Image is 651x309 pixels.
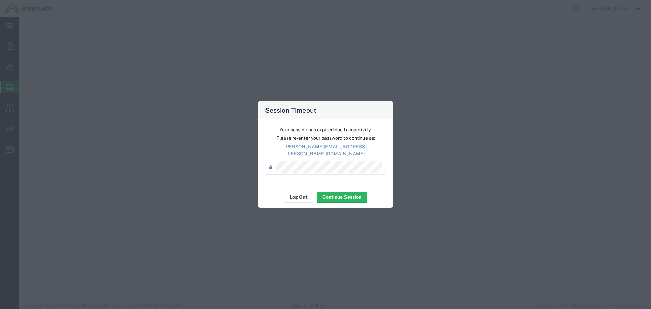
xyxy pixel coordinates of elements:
[284,192,313,203] button: Log Out
[265,126,386,133] p: Your session has expired due to inactivity.
[265,105,316,115] h4: Session Timeout
[317,192,367,203] button: Continue Session
[265,143,386,157] p: [PERSON_NAME][EMAIL_ADDRESS][PERSON_NAME][DOMAIN_NAME]
[265,135,386,142] p: Please re-enter your password to continue as:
